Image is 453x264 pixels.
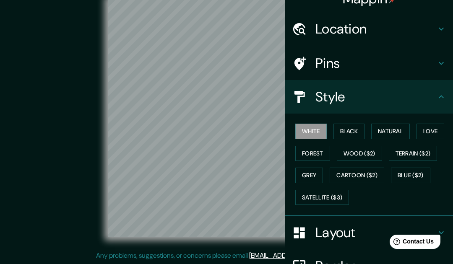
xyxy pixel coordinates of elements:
div: Pins [285,47,453,80]
button: Natural [371,124,410,139]
h4: Location [315,21,436,37]
button: Wood ($2) [337,146,382,161]
div: Style [285,80,453,114]
button: Grey [295,168,323,183]
div: Location [285,12,453,46]
div: Layout [285,216,453,249]
a: [EMAIL_ADDRESS][DOMAIN_NAME] [249,251,353,260]
iframe: Help widget launcher [378,231,444,255]
h4: Pins [315,55,436,72]
h4: Style [315,88,436,105]
button: Terrain ($2) [389,146,437,161]
button: White [295,124,327,139]
p: Any problems, suggestions, or concerns please email . [96,251,354,261]
button: Blue ($2) [391,168,430,183]
button: Black [333,124,365,139]
button: Love [417,124,444,139]
button: Cartoon ($2) [330,168,384,183]
button: Forest [295,146,330,161]
button: Satellite ($3) [295,190,349,205]
h4: Layout [315,224,436,241]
